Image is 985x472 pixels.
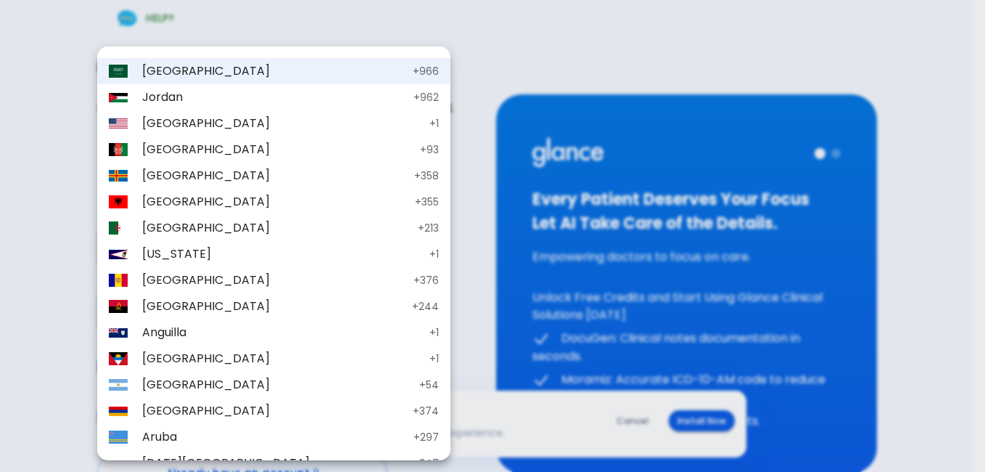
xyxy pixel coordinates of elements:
[142,89,406,106] span: Jordan
[142,62,405,80] span: [GEOGRAPHIC_DATA]
[142,219,411,237] span: [GEOGRAPHIC_DATA]
[413,456,439,471] p: + 247
[412,299,439,314] p: + 244
[429,247,439,261] p: + 1
[109,250,128,259] img: American Samoa
[413,90,439,105] p: + 962
[142,402,405,420] span: [GEOGRAPHIC_DATA]
[109,65,128,78] img: Saudi Arabia
[429,351,439,366] p: + 1
[419,378,439,392] p: + 54
[109,118,128,129] img: United States
[420,142,439,157] p: + 93
[142,455,405,472] span: [DATE][GEOGRAPHIC_DATA]
[429,325,439,340] p: + 1
[109,379,128,391] img: Argentina
[109,407,128,416] img: Armenia
[109,328,128,338] img: Anguilla
[413,64,439,78] p: + 966
[109,431,128,444] img: Aruba
[414,168,439,183] p: + 358
[142,115,422,132] span: [GEOGRAPHIC_DATA]
[142,193,408,211] span: [GEOGRAPHIC_DATA]
[142,324,422,341] span: Anguilla
[142,298,405,315] span: [GEOGRAPHIC_DATA]
[142,376,412,394] span: [GEOGRAPHIC_DATA]
[142,350,422,367] span: [GEOGRAPHIC_DATA]
[142,428,406,446] span: Aruba
[415,195,439,209] p: + 355
[109,170,128,182] img: Åland Islands
[109,352,128,365] img: Antigua & Barbuda
[142,167,407,184] span: [GEOGRAPHIC_DATA]
[413,273,439,288] p: + 376
[109,221,128,235] img: Algeria
[429,116,439,131] p: + 1
[109,274,128,287] img: Andorra
[142,272,406,289] span: [GEOGRAPHIC_DATA]
[142,245,422,263] span: [US_STATE]
[142,141,413,158] span: [GEOGRAPHIC_DATA]
[109,143,128,156] img: Afghanistan
[413,430,439,444] p: + 297
[413,404,439,418] p: + 374
[109,93,128,102] img: Jordan
[109,195,128,209] img: Albania
[418,221,439,235] p: + 213
[109,300,128,313] img: Angola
